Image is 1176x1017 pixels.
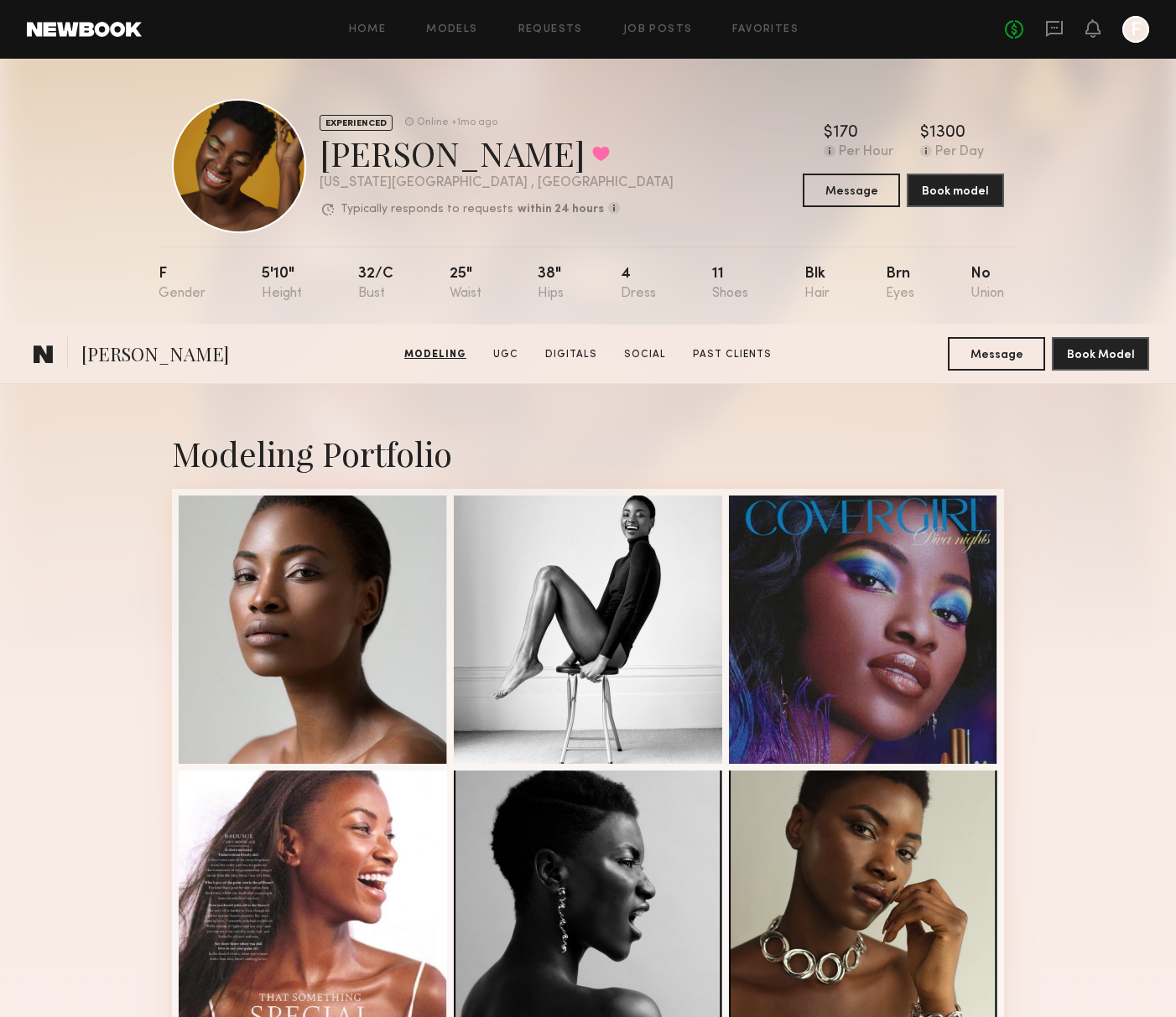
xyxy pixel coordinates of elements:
div: No [970,267,1004,301]
a: Social [617,347,673,362]
div: 11 [712,267,748,301]
div: EXPERIENCED [320,115,393,131]
a: Models [426,24,477,35]
div: $ [920,125,929,142]
a: Requests [518,24,583,35]
a: F [1122,16,1149,43]
div: F [159,267,206,301]
a: Past Clients [686,347,778,362]
a: Modeling [398,347,473,362]
div: Online +1mo ago [417,117,497,128]
div: 5'10" [262,267,302,301]
div: $ [824,125,833,142]
button: Message [948,337,1045,371]
div: Per Hour [839,145,893,160]
div: 4 [621,267,656,301]
a: Book Model [1052,346,1149,361]
p: Typically responds to requests [341,204,513,215]
div: [US_STATE][GEOGRAPHIC_DATA] , [GEOGRAPHIC_DATA] [320,176,674,190]
button: Book model [907,174,1004,207]
a: Home [349,24,387,35]
div: 38" [538,267,564,301]
a: Digitals [539,347,604,362]
a: UGC [487,347,525,362]
button: Book Model [1052,337,1149,371]
div: Per Day [935,145,984,160]
a: Favorites [732,24,799,35]
div: 32/c [358,267,393,301]
div: 25" [450,267,481,301]
b: within 24 hours [518,204,604,215]
button: Message [803,174,900,207]
div: Blk [804,267,830,301]
div: 170 [833,125,858,142]
div: [PERSON_NAME] [320,131,674,175]
div: Modeling Portfolio [172,431,1004,475]
span: [PERSON_NAME] [81,341,229,371]
div: 1300 [929,125,965,142]
div: Brn [886,267,914,301]
a: Job Posts [623,24,693,35]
